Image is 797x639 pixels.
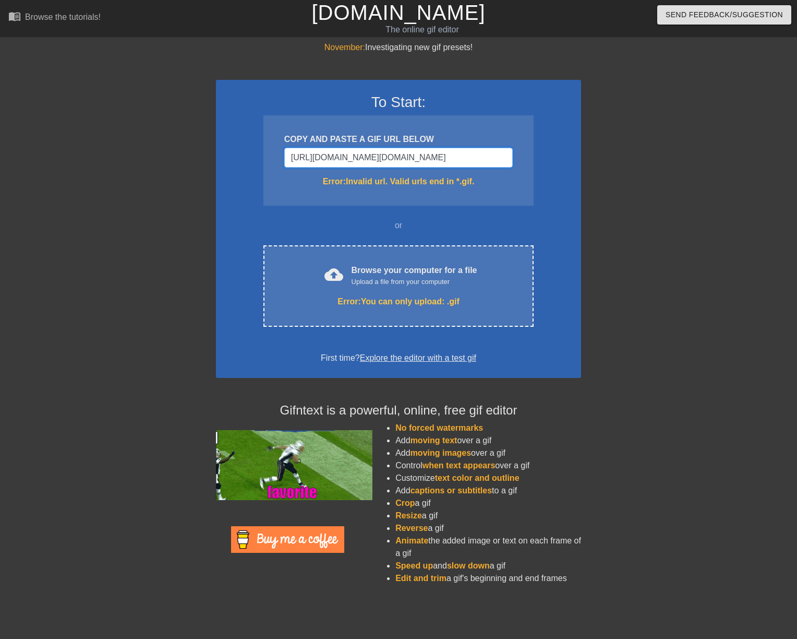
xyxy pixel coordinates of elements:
[352,264,477,287] div: Browse your computer for a file
[395,536,428,545] span: Animate
[352,277,477,287] div: Upload a file from your computer
[395,434,581,447] li: Add over a gif
[395,472,581,484] li: Customize
[395,561,433,570] span: Speed up
[324,265,343,284] span: cloud_upload
[231,526,344,553] img: Buy Me A Coffee
[395,574,446,583] span: Edit and trim
[395,510,581,522] li: a gif
[666,8,783,21] span: Send Feedback/Suggestion
[216,41,581,54] div: Investigating new gif presets!
[395,423,483,432] span: No forced watermarks
[25,13,101,21] div: Browse the tutorials!
[216,403,581,418] h4: Gifntext is a powerful, online, free gif editor
[284,175,513,188] div: Error: Invalid url. Valid urls end in *.gif.
[447,561,490,570] span: slow down
[395,447,581,459] li: Add over a gif
[410,486,492,495] span: captions or subtitles
[243,219,554,232] div: or
[284,148,513,168] input: Username
[410,436,457,445] span: moving text
[657,5,791,25] button: Send Feedback/Suggestion
[8,10,101,26] a: Browse the tutorials!
[395,484,581,497] li: Add to a gif
[395,535,581,560] li: the added image or text on each frame of a gif
[435,474,520,482] span: text color and outline
[8,10,21,22] span: menu_book
[311,1,485,24] a: [DOMAIN_NAME]
[422,461,496,470] span: when text appears
[395,497,581,510] li: a gif
[395,522,581,535] li: a gif
[216,430,372,500] img: football_small.gif
[395,459,581,472] li: Control over a gif
[395,524,428,532] span: Reverse
[284,133,513,146] div: COPY AND PASTE A GIF URL BELOW
[230,93,567,111] h3: To Start:
[230,352,567,364] div: First time?
[360,353,476,362] a: Explore the editor with a test gif
[324,43,365,52] span: November:
[395,511,422,520] span: Resize
[395,572,581,585] li: a gif's beginning and end frames
[271,23,573,36] div: The online gif editor
[410,448,471,457] span: moving images
[395,499,415,507] span: Crop
[395,560,581,572] li: and a gif
[285,295,512,308] div: Error: You can only upload: .gif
